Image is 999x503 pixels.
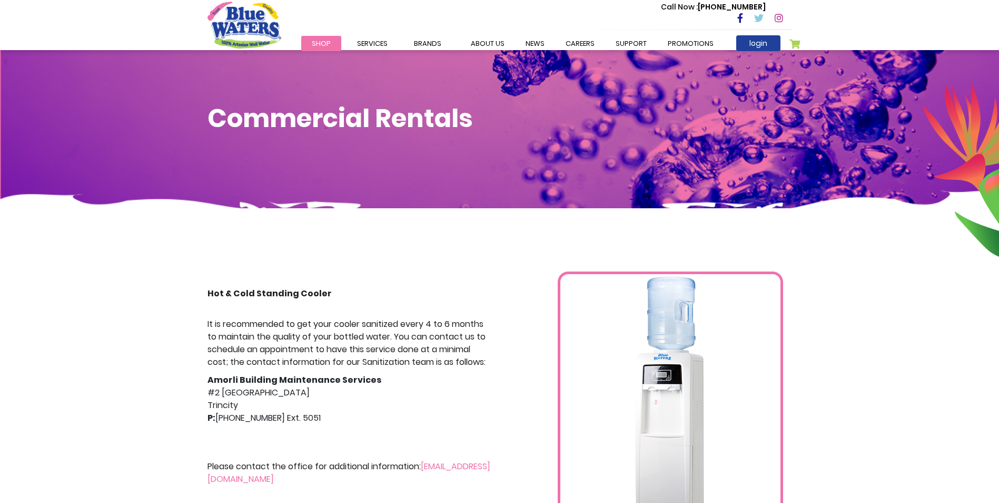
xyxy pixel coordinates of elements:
p: [PHONE_NUMBER] [661,2,766,13]
span: Services [357,38,388,49]
strong: Hot & Cold Standing Cooler [207,287,332,299]
a: login [736,35,780,51]
span: Shop [312,38,331,49]
a: support [605,36,657,51]
strong: Amorli Building Maintenance Services [207,374,381,386]
a: store logo [207,2,281,48]
a: about us [460,36,515,51]
a: News [515,36,555,51]
a: Promotions [657,36,724,51]
div: #2 [GEOGRAPHIC_DATA] Trincity [PHONE_NUMBER] Ext. 5051 [207,318,492,486]
span: Brands [414,38,441,49]
span: Call Now : [661,2,698,12]
a: careers [555,36,605,51]
a: [EMAIL_ADDRESS][DOMAIN_NAME] [207,460,490,485]
strong: P: [207,412,215,424]
p: Please contact the office for additional information: [207,460,492,486]
h1: Commercial Rentals [207,103,792,134]
p: It is recommended to get your cooler sanitized every 4 to 6 months to maintain the quality of you... [207,318,492,369]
